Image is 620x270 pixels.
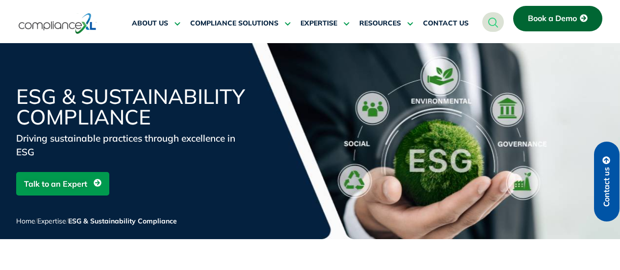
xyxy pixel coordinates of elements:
[16,217,177,225] span: / /
[19,12,97,35] img: logo-one.svg
[594,142,620,221] a: Contact us
[602,167,611,207] span: Contact us
[359,12,413,35] a: RESOURCES
[190,19,278,28] span: COMPLIANCE SOLUTIONS
[16,131,251,159] div: Driving sustainable practices through excellence in ESG
[190,12,291,35] a: COMPLIANCE SOLUTIONS
[68,217,177,225] span: ESG & Sustainability Compliance
[300,12,349,35] a: EXPERTISE
[24,174,87,193] span: Talk to an Expert
[528,14,577,23] span: Book a Demo
[423,12,469,35] a: CONTACT US
[16,172,109,196] a: Talk to an Expert
[482,12,504,32] a: navsearch-button
[16,86,251,127] h1: ESG & Sustainability Compliance
[37,217,66,225] a: Expertise
[300,19,337,28] span: EXPERTISE
[359,19,401,28] span: RESOURCES
[132,19,168,28] span: ABOUT US
[132,12,180,35] a: ABOUT US
[423,19,469,28] span: CONTACT US
[513,6,602,31] a: Book a Demo
[16,217,35,225] a: Home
